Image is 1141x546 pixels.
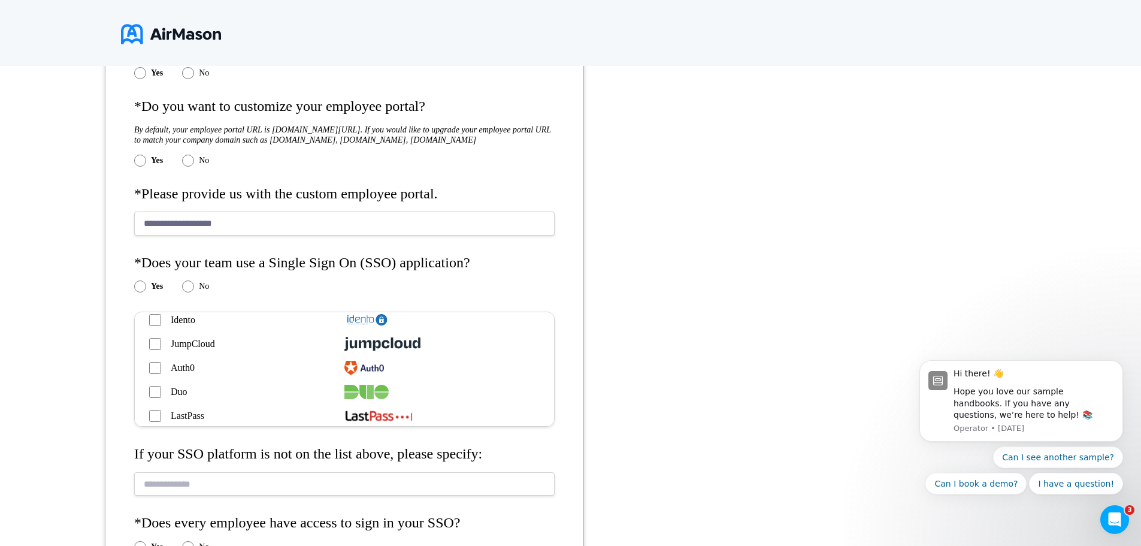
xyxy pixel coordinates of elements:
img: JumpCloud [344,337,420,351]
img: Duo [344,385,389,399]
label: Yes [151,68,163,78]
img: LastPass [344,409,413,423]
span: Idento [171,315,195,325]
span: JumpCloud [171,339,215,349]
input: Duo [149,386,161,398]
input: Idento [149,314,161,326]
h4: *Does every employee have access to sign in your SSO? [134,515,555,532]
label: Yes [151,156,163,165]
input: JumpCloud [149,338,161,350]
span: Auth0 [171,363,195,373]
span: Duo [171,387,187,397]
input: LastPass [149,410,161,422]
label: Yes [151,282,163,291]
label: No [199,68,209,78]
label: No [199,156,209,165]
h4: If your SSO platform is not on the list above, please specify: [134,446,555,463]
img: Auth0 [344,361,384,375]
input: Auth0 [149,362,161,374]
h4: *Does your team use a Single Sign On (SSO) application? [134,255,555,272]
img: Idento [344,313,389,327]
iframe: Intercom live chat [1100,505,1129,534]
span: 3 [1125,505,1134,515]
h5: By default, your employee portal URL is [DOMAIN_NAME][URL]. If you would like to upgrade your emp... [134,125,555,145]
iframe: Intercom notifications message [901,342,1141,514]
span: LastPass [171,411,204,421]
label: No [199,282,209,291]
img: logo [121,19,221,49]
h4: *Please provide us with the custom employee portal. [134,186,555,203]
h4: *Do you want to customize your employee portal? [134,98,555,115]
